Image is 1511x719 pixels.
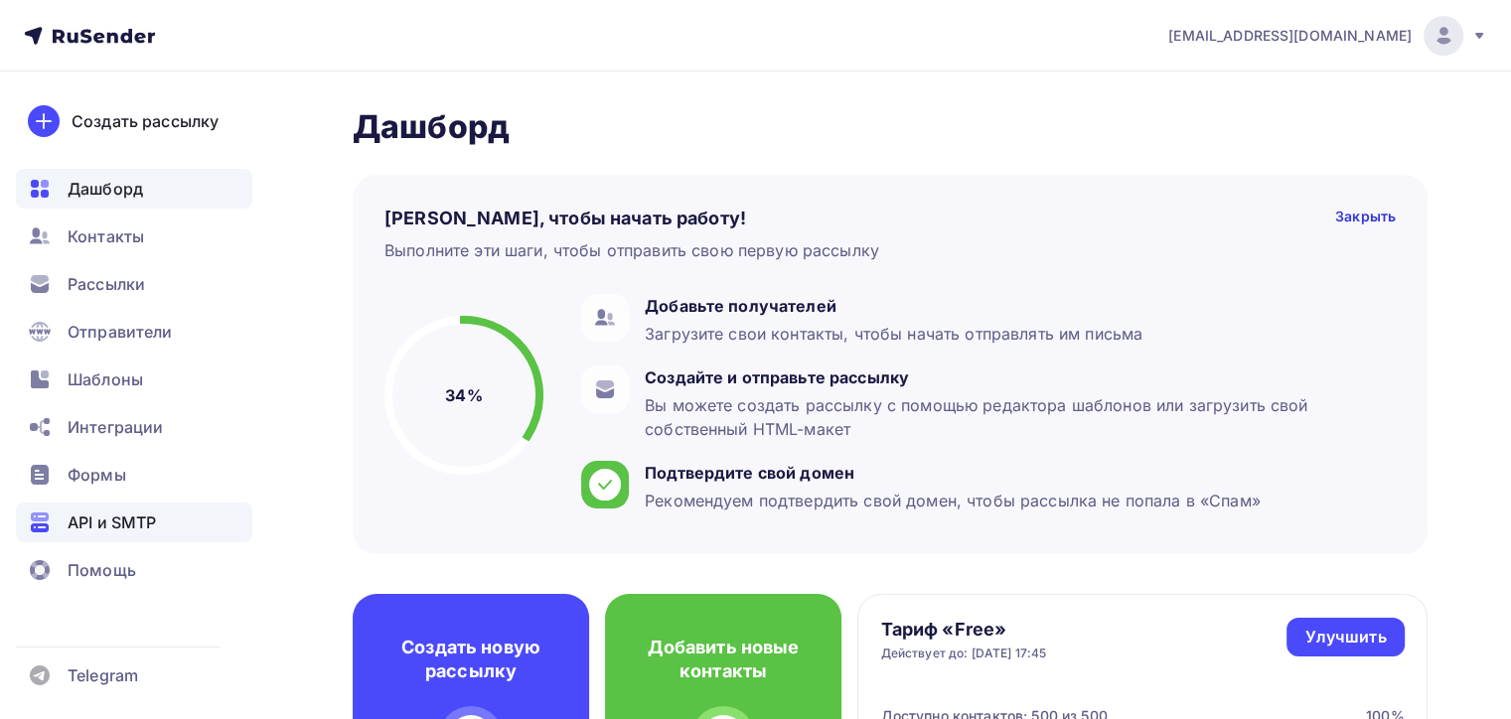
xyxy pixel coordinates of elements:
span: Контакты [68,224,144,248]
span: [EMAIL_ADDRESS][DOMAIN_NAME] [1168,26,1412,46]
span: Telegram [68,663,138,687]
h2: Дашборд [353,107,1428,147]
div: Добавьте получателей [645,294,1142,318]
div: Создайте и отправьте рассылку [645,365,1386,389]
h4: Добавить новые контакты [637,636,810,683]
a: [EMAIL_ADDRESS][DOMAIN_NAME] [1168,16,1487,56]
h4: Тариф «Free» [881,618,1047,642]
span: Интеграции [68,415,163,439]
a: Отправители [16,312,252,352]
div: Вы можете создать рассылку с помощью редактора шаблонов или загрузить свой собственный HTML-макет [645,393,1386,441]
span: API и SMTP [68,510,156,534]
h4: [PERSON_NAME], чтобы начать работу! [384,207,746,230]
a: Дашборд [16,169,252,209]
div: Улучшить [1304,626,1386,648]
div: Действует до: [DATE] 17:45 [881,646,1047,661]
div: Закрыть [1335,207,1396,230]
h4: Создать новую рассылку [384,636,557,683]
span: Помощь [68,558,136,582]
h5: 34% [445,383,482,407]
span: Шаблоны [68,367,143,391]
a: Шаблоны [16,359,252,399]
div: Выполните эти шаги, чтобы отправить свою первую рассылку [384,238,879,262]
div: Загрузите свои контакты, чтобы начать отправлять им письма [645,322,1142,346]
div: Рекомендуем подтвердить свой домен, чтобы рассылка не попала в «Спам» [645,489,1261,512]
a: Формы [16,455,252,495]
div: Подтвердите свой домен [645,461,1261,485]
span: Формы [68,463,126,487]
a: Контакты [16,216,252,256]
span: Дашборд [68,177,143,201]
a: Рассылки [16,264,252,304]
div: Создать рассылку [72,109,219,133]
span: Отправители [68,320,173,344]
span: Рассылки [68,272,145,296]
